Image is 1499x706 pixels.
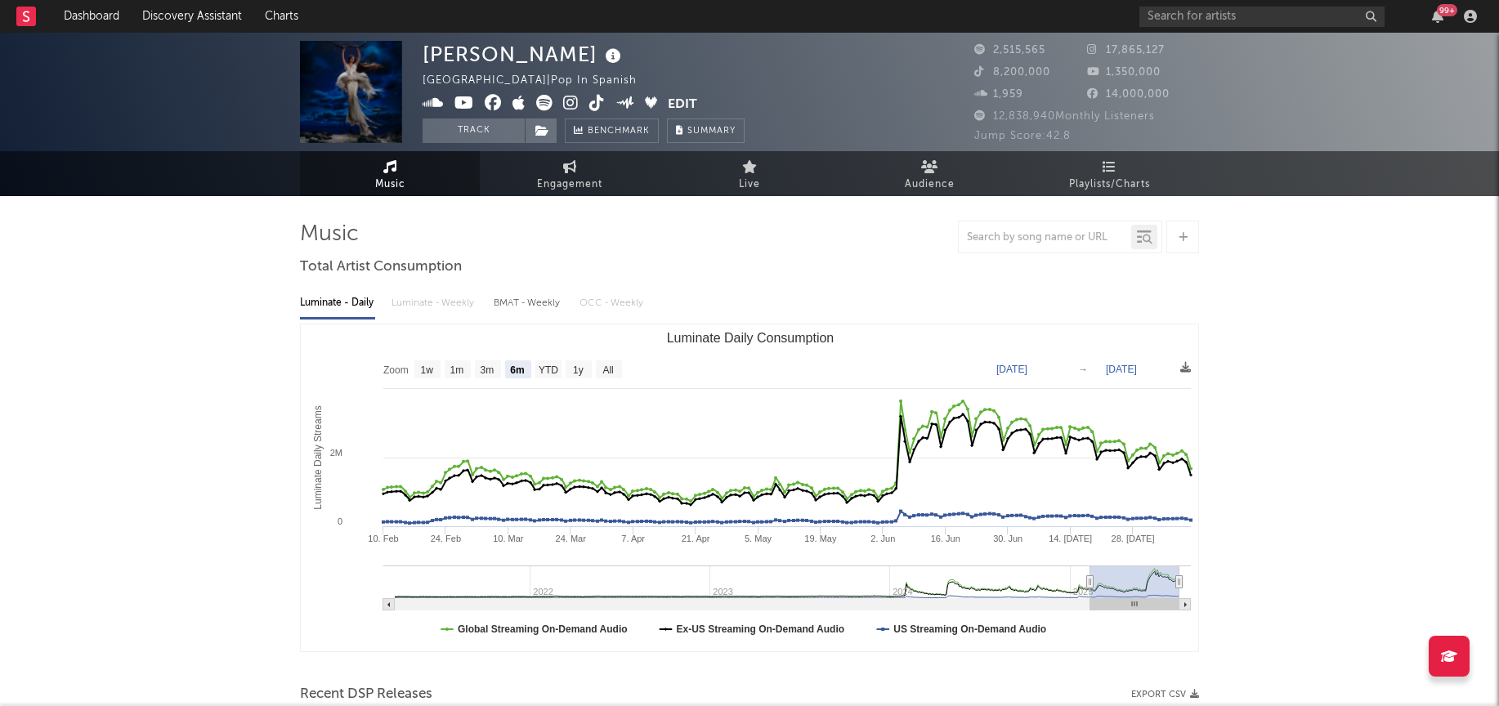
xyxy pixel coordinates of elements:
[667,331,835,345] text: Luminate Daily Consumption
[996,364,1027,375] text: [DATE]
[1131,690,1199,699] button: Export CSV
[676,623,844,635] text: Ex-US Streaming On-Demand Audio
[974,67,1050,78] span: 8,200,000
[905,175,955,194] span: Audience
[1019,151,1199,196] a: Playlists/Charts
[1069,175,1150,194] span: Playlists/Charts
[931,534,960,543] text: 16. Jun
[510,364,524,376] text: 6m
[1049,534,1092,543] text: 14. [DATE]
[421,364,434,376] text: 1w
[1437,4,1457,16] div: 99 +
[1087,89,1170,100] span: 14,000,000
[338,516,342,526] text: 0
[1139,7,1385,27] input: Search for artists
[423,41,625,68] div: [PERSON_NAME]
[565,118,659,143] a: Benchmark
[993,534,1022,543] text: 30. Jun
[602,364,613,376] text: All
[1087,45,1165,56] span: 17,865,127
[368,534,398,543] text: 10. Feb
[1078,364,1088,375] text: →
[300,289,375,317] div: Luminate - Daily
[667,118,745,143] button: Summary
[668,95,697,115] button: Edit
[539,364,558,376] text: YTD
[301,324,1199,651] svg: Luminate Daily Consumption
[383,364,409,376] text: Zoom
[959,231,1131,244] input: Search by song name or URL
[573,364,584,376] text: 1y
[494,289,563,317] div: BMAT - Weekly
[480,151,660,196] a: Engagement
[458,623,628,635] text: Global Streaming On-Demand Audio
[588,122,650,141] span: Benchmark
[839,151,1019,196] a: Audience
[974,89,1023,100] span: 1,959
[893,623,1046,635] text: US Streaming On-Demand Audio
[300,685,432,704] span: Recent DSP Releases
[537,175,602,194] span: Engagement
[682,534,710,543] text: 21. Apr
[621,534,645,543] text: 7. Apr
[450,364,464,376] text: 1m
[739,175,760,194] span: Live
[423,71,656,91] div: [GEOGRAPHIC_DATA] | Pop in Spanish
[687,127,736,136] span: Summary
[330,448,342,458] text: 2M
[974,131,1071,141] span: Jump Score: 42.8
[493,534,524,543] text: 10. Mar
[312,405,324,509] text: Luminate Daily Streams
[660,151,839,196] a: Live
[1087,67,1161,78] span: 1,350,000
[423,118,525,143] button: Track
[300,151,480,196] a: Music
[375,175,405,194] span: Music
[481,364,494,376] text: 3m
[804,534,837,543] text: 19. May
[745,534,772,543] text: 5. May
[974,111,1155,122] span: 12,838,940 Monthly Listeners
[300,257,462,277] span: Total Artist Consumption
[1432,10,1443,23] button: 99+
[1112,534,1155,543] text: 28. [DATE]
[974,45,1045,56] span: 2,515,565
[870,534,895,543] text: 2. Jun
[556,534,587,543] text: 24. Mar
[1106,364,1137,375] text: [DATE]
[431,534,461,543] text: 24. Feb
